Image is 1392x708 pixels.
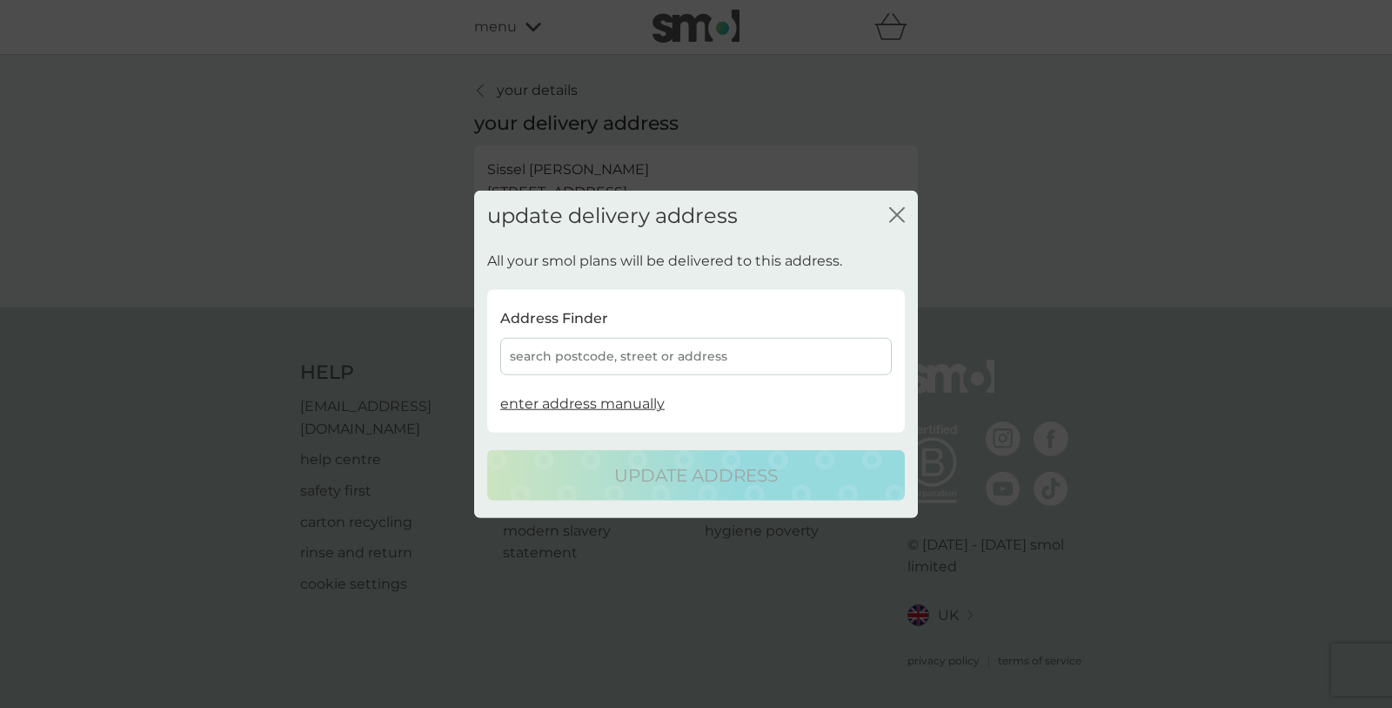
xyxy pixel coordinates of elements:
button: update address [487,450,905,501]
button: close [889,206,905,225]
p: Address Finder [500,307,608,330]
h2: update delivery address [487,203,738,228]
div: search postcode, street or address [500,338,892,375]
span: enter address manually [500,395,665,412]
button: enter address manually [500,393,665,415]
p: update address [614,462,778,489]
p: All your smol plans will be delivered to this address. [487,250,842,273]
